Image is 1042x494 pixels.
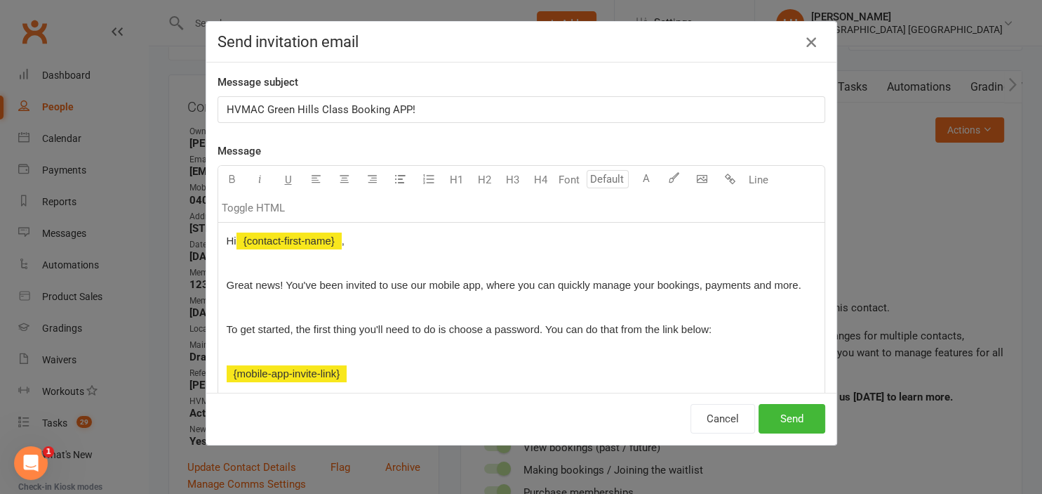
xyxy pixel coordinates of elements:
button: Line [744,166,773,194]
button: H3 [499,166,527,194]
button: U [274,166,302,194]
button: Cancel [690,404,755,434]
button: H2 [471,166,499,194]
span: Hi [227,235,236,247]
iframe: Intercom live chat [14,446,48,480]
h4: Send invitation email [218,33,825,51]
span: , [342,235,345,247]
button: Toggle HTML [218,194,288,222]
span: 1 [43,446,54,457]
span: To get started, the first thing you'll need to do is choose a password. You can do that from the ... [227,323,712,335]
button: Close [800,31,822,53]
span: U [285,174,292,186]
span: HVMAC Green Hills Class Booking APP! [227,103,415,116]
button: A [632,166,660,194]
span: Great news! You've been invited to use our mobile app, where you can quickly manage your bookings... [227,279,801,291]
button: Send [759,404,825,434]
label: Message subject [218,74,298,91]
label: Message [218,143,261,160]
input: Default [587,170,629,188]
button: H1 [443,166,471,194]
button: H4 [527,166,555,194]
button: Font [555,166,583,194]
